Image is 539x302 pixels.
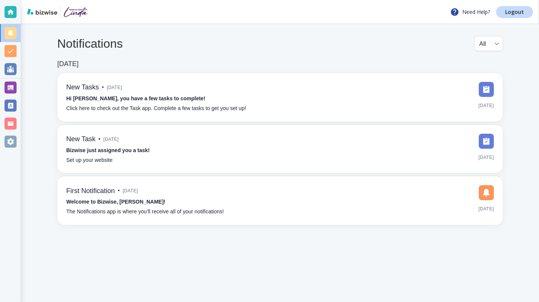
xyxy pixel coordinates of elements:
[66,135,96,143] h6: New Task
[123,185,138,196] span: [DATE]
[57,60,79,68] h6: [DATE]
[27,9,57,15] img: bizwise
[99,135,100,143] p: •
[478,203,494,214] span: [DATE]
[479,134,494,149] img: DashboardSidebarTasks.svg
[57,73,503,122] a: New Tasks•[DATE]Hi [PERSON_NAME], you have a few tasks to complete!Click here to check out the Ta...
[57,36,123,51] h4: Notifications
[479,82,494,97] img: DashboardSidebarTasks.svg
[102,83,104,92] p: •
[107,82,122,93] span: [DATE]
[66,83,99,92] h6: New Tasks
[478,100,494,111] span: [DATE]
[450,8,490,17] p: Need Help?
[57,176,503,225] a: First Notification•[DATE]Welcome to Bizwise, [PERSON_NAME]!The Notifications app is where you’ll ...
[479,185,494,200] img: DashboardSidebarNotification.svg
[118,187,120,195] p: •
[66,147,150,153] strong: Bizwise just assigned you a task!
[66,208,224,216] p: The Notifications app is where you’ll receive all of your notifications!
[478,152,494,163] span: [DATE]
[66,187,115,195] h6: First Notification
[64,6,88,18] img: Financial Services By Linda
[104,134,119,145] span: [DATE]
[496,6,533,18] a: Logout
[66,95,206,101] strong: Hi [PERSON_NAME], you have a few tasks to complete!
[66,104,246,113] p: Click here to check out the Task app. Complete a few tasks to get you set up!
[66,199,165,205] strong: Welcome to Bizwise, [PERSON_NAME]!
[57,125,503,174] a: New Task•[DATE]Bizwise just assigned you a task!Set up your website[DATE]
[66,156,113,165] p: Set up your website
[479,36,498,51] div: All
[505,9,524,15] p: Logout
